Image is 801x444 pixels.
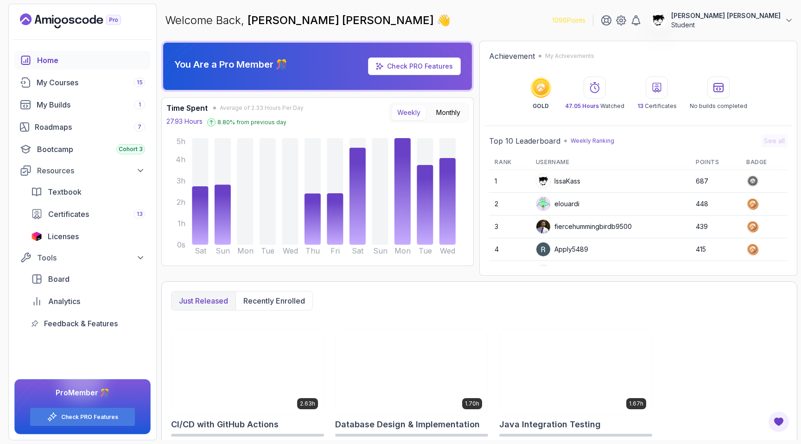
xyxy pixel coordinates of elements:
[25,205,151,223] a: certificates
[48,209,89,220] span: Certificates
[25,183,151,201] a: textbook
[177,137,185,146] tspan: 5h
[336,330,488,415] img: Database Design & Implementation card
[571,137,614,145] p: Weekly Ranking
[489,238,530,261] td: 4
[565,102,624,110] p: Watched
[391,105,426,121] button: Weekly
[690,216,741,238] td: 439
[387,62,453,70] a: Check PRO Features
[489,261,530,284] td: 5
[37,252,145,263] div: Tools
[489,170,530,193] td: 1
[671,20,781,30] p: Student
[14,95,151,114] a: builds
[690,155,741,170] th: Points
[489,216,530,238] td: 3
[690,238,741,261] td: 415
[419,246,432,255] tspan: Tue
[14,51,151,70] a: home
[176,155,185,164] tspan: 4h
[489,51,535,62] h2: Achievement
[172,330,324,415] img: CI/CD with GitHub Actions card
[530,155,690,170] th: Username
[177,240,185,249] tspan: 0s
[440,246,455,255] tspan: Wed
[536,197,579,211] div: elouardi
[761,134,788,147] button: See all
[649,12,667,29] img: user profile image
[30,407,135,426] button: Check PRO Features
[533,102,549,110] p: GOLD
[637,102,643,109] span: 13
[331,246,340,255] tspan: Fri
[430,105,466,121] button: Monthly
[25,270,151,288] a: board
[283,246,298,255] tspan: Wed
[248,13,437,27] span: [PERSON_NAME] [PERSON_NAME]
[465,400,479,407] p: 1.70h
[139,101,141,108] span: 1
[177,197,185,207] tspan: 2h
[220,104,304,112] span: Average of 2.33 Hours Per Day
[179,295,228,306] p: Just released
[138,123,141,131] span: 7
[545,52,594,60] p: My Achievements
[166,117,203,126] p: 27.93 Hours
[536,174,550,188] img: user profile image
[37,144,145,155] div: Bootcamp
[300,400,315,407] p: 2.63h
[352,246,364,255] tspan: Sat
[14,140,151,159] a: bootcamp
[649,11,794,30] button: user profile image[PERSON_NAME] [PERSON_NAME]Student
[44,318,118,329] span: Feedback & Features
[14,162,151,179] button: Resources
[536,174,580,189] div: IssaKass
[437,13,451,28] span: 👋
[489,193,530,216] td: 2
[690,170,741,193] td: 687
[14,249,151,266] button: Tools
[768,411,790,433] button: Open Feedback Button
[671,11,781,20] p: [PERSON_NAME] [PERSON_NAME]
[48,273,70,285] span: Board
[235,292,312,310] button: Recently enrolled
[119,146,143,153] span: Cohort 3
[25,227,151,246] a: licenses
[35,121,145,133] div: Roadmaps
[14,73,151,92] a: courses
[690,261,741,284] td: 401
[37,165,145,176] div: Resources
[171,418,279,431] h2: CI/CD with GitHub Actions
[368,57,461,75] a: Check PRO Features
[489,135,560,146] h2: Top 10 Leaderboard
[552,16,585,25] p: 1096 Points
[536,197,550,211] img: default monster avatar
[489,155,530,170] th: Rank
[261,246,274,255] tspan: Tue
[216,246,230,255] tspan: Sun
[20,13,142,28] a: Landing page
[165,13,451,28] p: Welcome Back,
[48,186,82,197] span: Textbook
[14,118,151,136] a: roadmaps
[637,102,677,110] p: Certificates
[690,193,741,216] td: 448
[565,102,599,109] span: 47.05 Hours
[237,246,254,255] tspan: Mon
[536,242,588,257] div: Apply5489
[37,77,145,88] div: My Courses
[172,292,235,310] button: Just released
[37,55,145,66] div: Home
[305,246,320,255] tspan: Thu
[48,231,79,242] span: Licenses
[178,219,185,228] tspan: 1h
[25,314,151,333] a: feedback
[500,330,652,415] img: Java Integration Testing card
[536,265,592,279] div: mkobycoats
[217,119,286,126] p: 8.80 % from previous day
[536,265,550,279] img: default monster avatar
[166,102,208,114] h3: Time Spent
[373,246,388,255] tspan: Sun
[536,242,550,256] img: user profile image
